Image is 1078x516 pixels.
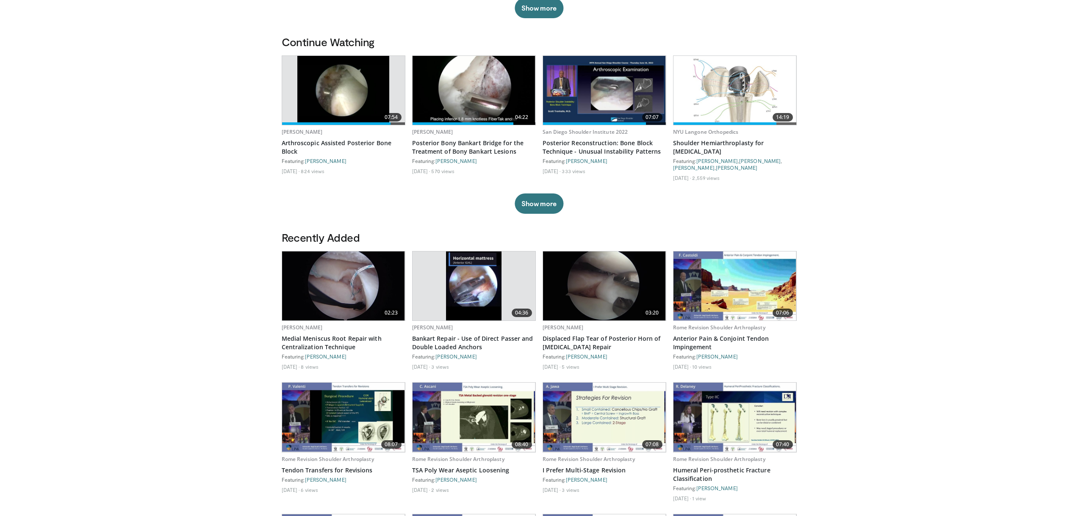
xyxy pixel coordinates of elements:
[696,158,738,164] a: [PERSON_NAME]
[692,363,712,370] li: 10 views
[543,128,628,135] a: San Diego Shoulder Institute 2022
[673,56,796,125] a: 14:19
[543,334,666,351] a: Displaced Flap Tear of Posterior Horn of [MEDICAL_DATA] Repair
[282,324,323,331] a: [PERSON_NAME]
[696,485,738,491] a: [PERSON_NAME]
[282,139,405,156] a: Arthroscopic Assisted Posterior Bone Block
[301,363,319,370] li: 8 views
[282,128,323,135] a: [PERSON_NAME]
[305,158,346,164] a: [PERSON_NAME]
[673,165,715,171] a: [PERSON_NAME]
[543,251,666,320] img: 2649116b-05f8-405c-a48f-a284a947b030.620x360_q85_upscale.jpg
[543,486,561,493] li: [DATE]
[543,383,666,452] img: a3fe917b-418f-4b37-ad2e-b0d12482d850.620x360_q85_upscale.jpg
[566,477,607,483] a: [PERSON_NAME]
[543,324,584,331] a: [PERSON_NAME]
[673,128,739,135] a: NYU Langone Orthopedics
[543,466,666,475] a: I Prefer Multi-Stage Revision
[543,363,561,370] li: [DATE]
[412,128,453,135] a: [PERSON_NAME]
[431,486,449,493] li: 2 views
[566,353,607,359] a: [PERSON_NAME]
[673,383,796,452] a: 07:40
[773,440,793,449] span: 07:40
[543,157,666,164] div: Featuring:
[412,486,430,493] li: [DATE]
[431,168,454,174] li: 570 views
[282,251,405,320] a: 02:23
[412,363,430,370] li: [DATE]
[413,383,535,452] img: b9682281-d191-4971-8e2c-52cd21f8feaa.620x360_q85_upscale.jpg
[282,476,405,483] div: Featuring:
[512,113,532,121] span: 04:22
[412,476,536,483] div: Featuring:
[413,383,535,452] a: 08:40
[381,440,402,449] span: 08:07
[512,309,532,317] span: 04:36
[673,157,797,171] div: Featuring: , , ,
[543,251,666,320] a: 03:20
[692,495,706,502] li: 1 view
[543,56,666,125] a: 07:07
[673,251,796,320] img: 8037028b-5014-4d38-9a8c-71d966c81743.620x360_q85_upscale.jpg
[642,113,662,121] span: 07:07
[673,363,691,370] li: [DATE]
[562,486,579,493] li: 3 views
[543,168,561,174] li: [DATE]
[381,113,402,121] span: 07:54
[673,324,765,331] a: Rome Revision Shoulder Arthroplasty
[543,383,666,452] a: 07:08
[435,353,477,359] a: [PERSON_NAME]
[282,251,405,320] img: 926032fc-011e-4e04-90f2-afa899d7eae5.620x360_q85_upscale.jpg
[412,157,536,164] div: Featuring:
[282,353,405,360] div: Featuring:
[696,353,738,359] a: [PERSON_NAME]
[642,440,662,449] span: 07:08
[673,495,691,502] li: [DATE]
[642,309,662,317] span: 03:20
[543,353,666,360] div: Featuring:
[431,363,449,370] li: 3 views
[673,174,691,181] li: [DATE]
[673,334,797,351] a: Anterior Pain & Conjoint Tendon Impingement
[435,158,477,164] a: [PERSON_NAME]
[673,353,797,360] div: Featuring:
[412,324,453,331] a: [PERSON_NAME]
[435,477,477,483] a: [PERSON_NAME]
[412,168,430,174] li: [DATE]
[282,383,405,452] img: f121adf3-8f2a-432a-ab04-b981073a2ae5.620x360_q85_upscale.jpg
[282,486,300,493] li: [DATE]
[562,168,585,174] li: 333 views
[673,56,796,125] img: 31f13af9-54af-45b2-894e-5636e8420f58.jpg.620x360_q85_upscale.jpg
[412,466,536,475] a: TSA Poly Wear Aseptic Loosening
[282,168,300,174] li: [DATE]
[543,455,635,463] a: Rome Revision Shoulder Arthroplasty
[305,353,346,359] a: [PERSON_NAME]
[673,485,797,491] div: Featuring:
[543,476,666,483] div: Featuring:
[773,113,793,121] span: 14:19
[512,440,532,449] span: 08:40
[297,56,390,125] img: 922148cc-41cc-4266-9bcd-35076088310d.620x360_q85_upscale.jpg
[282,35,797,49] h3: Continue Watching
[412,334,536,351] a: Bankart Repair - Use of Direct Passer and Double Loaded Anchors
[301,486,318,493] li: 6 views
[446,251,502,320] img: cd449402-123d-47f7-b112-52d159f17939.620x360_q85_upscale.jpg
[282,157,405,164] div: Featuring:
[413,56,535,125] a: 04:22
[692,174,720,181] li: 2,559 views
[739,158,781,164] a: [PERSON_NAME]
[282,334,405,351] a: Medial Meniscus Root Repair with Centralization Technique
[413,56,535,125] img: bd620d43-5d42-4d7b-9f97-0da0dd0c6b81.620x360_q85_upscale.jpg
[282,56,405,125] a: 07:54
[515,193,563,214] button: Show more
[282,455,374,463] a: Rome Revision Shoulder Arthroplasty
[673,139,797,156] a: Shoulder Hemiarthroplasty for [MEDICAL_DATA]
[282,363,300,370] li: [DATE]
[305,477,346,483] a: [PERSON_NAME]
[562,363,579,370] li: 5 views
[301,168,324,174] li: 824 views
[381,309,402,317] span: 02:23
[673,383,796,452] img: c89197b7-361e-43d5-a86e-0b48a5cfb5ba.620x360_q85_upscale.jpg
[673,466,797,483] a: Humeral Peri-prosthetic Fracture Classification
